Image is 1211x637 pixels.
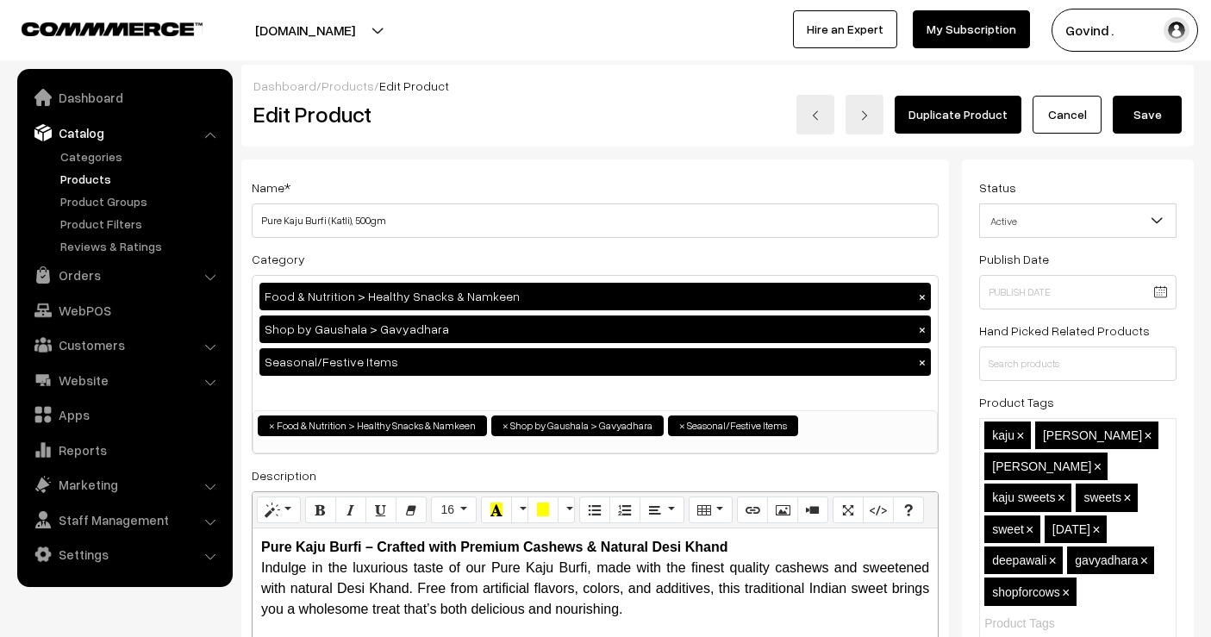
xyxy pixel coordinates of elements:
label: Name [252,178,290,197]
img: user [1164,17,1189,43]
a: Cancel [1033,96,1102,134]
span: Active [980,206,1176,236]
button: Remove Font Style (CTRL+\) [396,496,427,524]
span: deepawali [992,553,1046,567]
a: Settings [22,539,227,570]
span: sweets [1083,490,1121,504]
a: Orders [22,259,227,290]
a: Dashboard [253,78,316,93]
span: × [1049,553,1057,568]
button: Code View [863,496,894,524]
img: right-arrow.png [859,110,870,121]
a: Staff Management [22,504,227,535]
div: Indulge in the luxurious taste of our Pure Kaju Burfi, made with the finest quality cashews and s... [261,558,929,620]
label: Hand Picked Related Products [979,322,1150,340]
button: Paragraph [640,496,684,524]
button: More Color [558,496,575,524]
div: Shop by Gaushala > Gavyadhara [259,315,931,343]
span: gavyadhara [1075,553,1138,567]
input: Name [252,203,939,238]
span: [PERSON_NAME] [1043,428,1142,442]
a: Customers [22,329,227,360]
span: Active [979,203,1177,238]
span: × [679,418,685,434]
span: 16 [440,503,454,516]
button: × [914,354,930,370]
a: Dashboard [22,82,227,113]
button: Link (CTRL+K) [737,496,768,524]
span: × [1016,428,1024,443]
b: Pure Kaju Burfi – Crafted with Premium Cashews & Natural Desi Khand [261,540,727,554]
label: Publish Date [979,250,1049,268]
button: Underline (CTRL+U) [365,496,396,524]
span: × [503,418,509,434]
div: Seasonal/Festive Items [259,348,931,376]
li: Seasonal/Festive Items [668,415,798,436]
button: Save [1113,96,1182,134]
span: [DATE] [1052,522,1090,536]
span: kaju [992,428,1014,442]
button: Govind . [1052,9,1198,52]
a: Website [22,365,227,396]
span: sweet [992,522,1024,536]
li: Food & Nutrition > Healthy Snacks & Namkeen [258,415,487,436]
div: Food & Nutrition > Healthy Snacks & Namkeen [259,283,931,310]
button: Ordered list (CTRL+SHIFT+NUM8) [609,496,640,524]
span: × [1026,522,1033,537]
button: Background Color [527,496,559,524]
a: Catalog [22,117,227,148]
input: Product Tags [984,615,1135,633]
button: Video [797,496,828,524]
a: Hire an Expert [793,10,897,48]
span: × [1058,490,1065,505]
input: Publish Date [979,275,1177,309]
span: × [1062,585,1070,600]
span: × [1092,522,1100,537]
a: Reviews & Ratings [56,237,227,255]
img: left-arrow.png [810,110,821,121]
input: Search products [979,347,1177,381]
a: Product Filters [56,215,227,233]
span: shopforcows [992,585,1060,599]
button: Table [689,496,733,524]
label: Product Tags [979,393,1054,411]
a: Reports [22,434,227,465]
span: kaju sweets [992,490,1055,504]
span: × [1144,428,1152,443]
a: Apps [22,399,227,430]
span: × [1094,459,1102,474]
li: Shop by Gaushala > Gavyadhara [491,415,664,436]
a: WebPOS [22,295,227,326]
button: [DOMAIN_NAME] [195,9,415,52]
button: Italic (CTRL+I) [335,496,366,524]
label: Description [252,466,316,484]
a: Marketing [22,469,227,500]
a: Products [321,78,374,93]
span: × [1140,553,1148,568]
button: Font Size [431,496,477,524]
a: Products [56,170,227,188]
span: [PERSON_NAME] [992,459,1091,473]
a: Product Groups [56,192,227,210]
a: My Subscription [913,10,1030,48]
a: COMMMERCE [22,17,172,38]
button: × [914,289,930,304]
button: Help [893,496,924,524]
button: Bold (CTRL+B) [305,496,336,524]
span: Edit Product [379,78,449,93]
a: Duplicate Product [895,96,1021,134]
button: Style [257,496,301,524]
button: × [914,322,930,337]
button: More Color [511,496,528,524]
span: × [269,418,275,434]
img: COMMMERCE [22,22,203,35]
h2: Edit Product [253,101,625,128]
a: Categories [56,147,227,165]
div: / / [253,77,1182,95]
button: Full Screen [833,496,864,524]
button: Picture [767,496,798,524]
label: Status [979,178,1016,197]
span: × [1123,490,1131,505]
button: Unordered list (CTRL+SHIFT+NUM7) [579,496,610,524]
button: Recent Color [481,496,512,524]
